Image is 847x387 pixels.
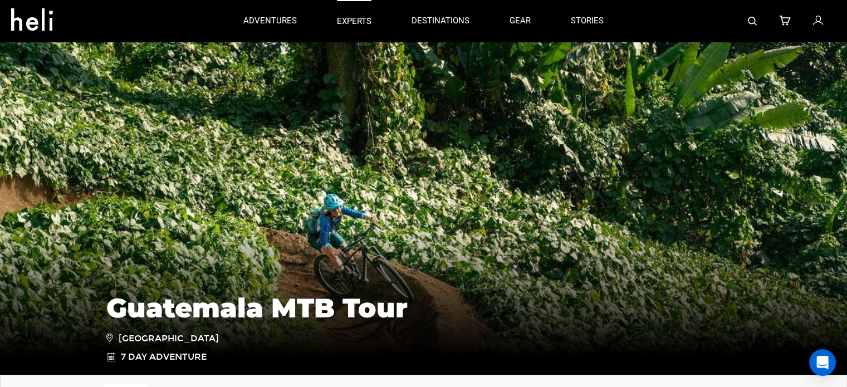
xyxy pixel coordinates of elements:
p: destinations [412,15,469,27]
span: 7 Day Adventure [121,351,207,364]
div: Open Intercom Messenger [809,349,836,376]
img: search-bar-icon.svg [748,17,757,26]
p: experts [337,16,371,27]
span: [GEOGRAPHIC_DATA] [106,331,219,345]
h1: Guatemala MTB Tour [106,293,741,323]
p: adventures [243,15,297,27]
